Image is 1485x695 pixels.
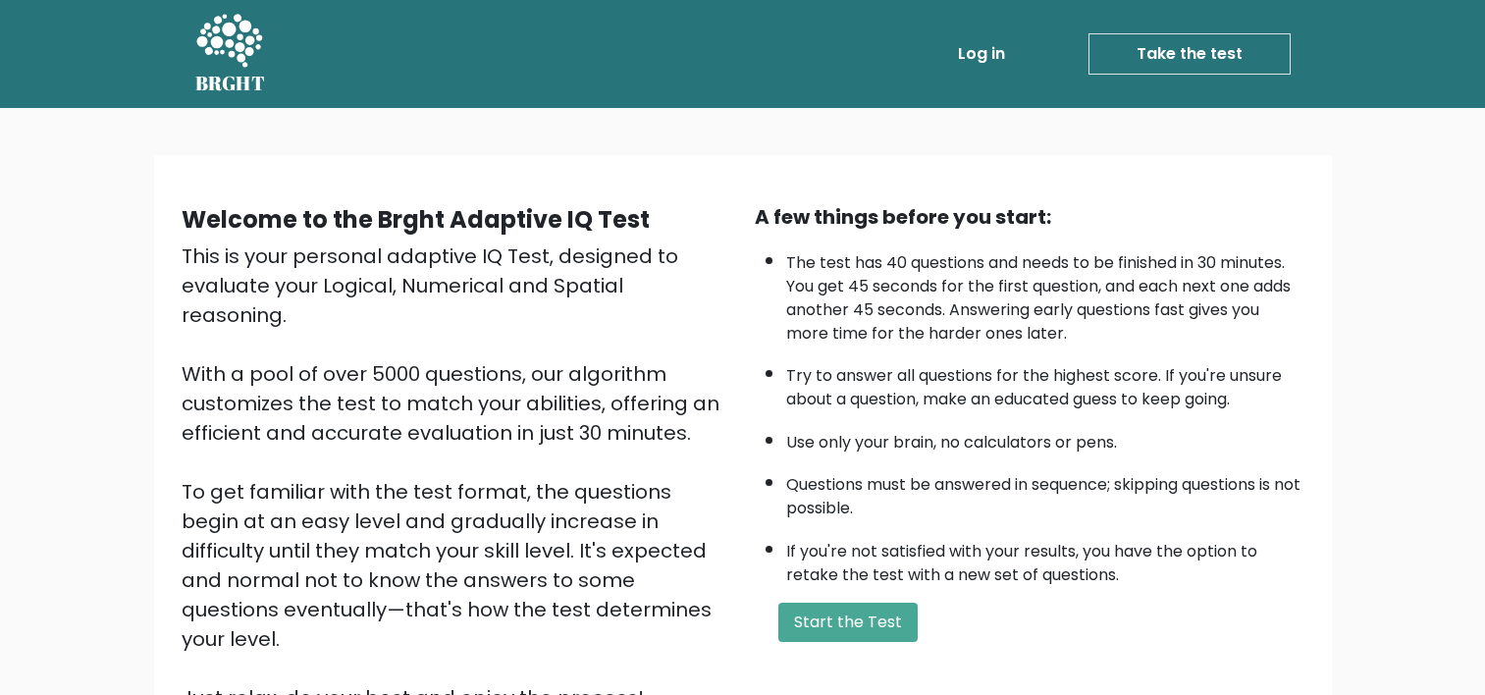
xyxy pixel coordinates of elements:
[755,202,1304,232] div: A few things before you start:
[950,34,1013,74] a: Log in
[786,530,1304,587] li: If you're not satisfied with your results, you have the option to retake the test with a new set ...
[1088,33,1291,75] a: Take the test
[182,203,650,236] b: Welcome to the Brght Adaptive IQ Test
[786,354,1304,411] li: Try to answer all questions for the highest score. If you're unsure about a question, make an edu...
[195,8,266,100] a: BRGHT
[195,72,266,95] h5: BRGHT
[778,603,918,642] button: Start the Test
[786,463,1304,520] li: Questions must be answered in sequence; skipping questions is not possible.
[786,421,1304,454] li: Use only your brain, no calculators or pens.
[786,241,1304,346] li: The test has 40 questions and needs to be finished in 30 minutes. You get 45 seconds for the firs...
